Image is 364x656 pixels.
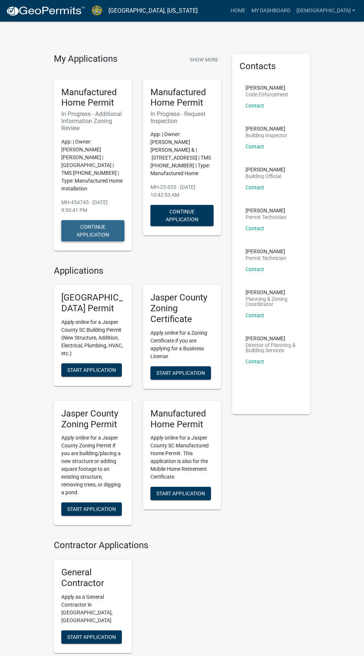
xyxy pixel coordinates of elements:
[108,4,198,17] a: [GEOGRAPHIC_DATA], [US_STATE]
[150,183,214,199] p: MH-25-033 - [DATE] 10:42:53 AM
[246,167,285,172] p: [PERSON_NAME]
[54,266,221,276] h4: Applications
[61,502,122,516] button: Start Application
[150,434,214,481] p: Apply online for a Jasper County SC Manufactured Home Permit. This application is also for the Mo...
[246,208,286,213] p: [PERSON_NAME]
[246,255,286,261] p: Permit Technician
[54,266,221,531] wm-workflow-list-section: Applications
[228,4,248,18] a: Home
[61,199,124,214] p: MH-454745 - [DATE] 9:50:41 PM
[150,408,214,430] h5: Manufactured Home Permit
[246,249,286,254] p: [PERSON_NAME]
[246,358,264,364] a: Contact
[246,290,297,295] p: [PERSON_NAME]
[61,593,124,624] p: Apply as a General Contractor in [GEOGRAPHIC_DATA], [GEOGRAPHIC_DATA]
[246,126,287,131] p: [PERSON_NAME]
[150,366,211,380] button: Start Application
[150,292,214,324] h5: Jasper County Zoning Certificate
[61,220,124,241] button: Continue Application
[61,138,124,193] p: App: | Owner: [PERSON_NAME] [PERSON_NAME] | [GEOGRAPHIC_DATA] | TMS [PHONE_NUMBER] | Type: Manufa...
[61,434,124,496] p: Apply online for a Jasper County Zoning Permit if you are building/placing a new structure or add...
[293,4,358,18] a: [DEMOGRAPHIC_DATA]
[246,144,264,149] a: Contact
[187,54,221,66] button: Show More
[240,61,303,72] h5: Contacts
[246,103,264,109] a: Contact
[246,312,264,318] a: Contact
[54,54,117,65] h4: My Applications
[150,487,211,500] button: Start Application
[61,110,124,132] h6: In Progress - Additional Information Zoning Review
[91,6,103,16] img: Jasper County, South Carolina
[61,292,124,314] h5: [GEOGRAPHIC_DATA] Permit
[246,184,264,190] a: Contact
[150,131,214,177] p: App: | Owner: [PERSON_NAME] [PERSON_NAME] & | [STREET_ADDRESS] | TMS [PHONE_NUMBER] | Type: Manuf...
[61,87,124,109] h5: Manufactured Home Permit
[54,540,221,551] h4: Contractor Applications
[246,225,264,231] a: Contact
[150,329,214,360] p: Apply online for a Zoning Certificate if you are applying for a Business License
[156,491,205,496] span: Start Application
[61,630,122,644] button: Start Application
[246,215,286,220] p: Permit Technician
[67,367,116,373] span: Start Application
[67,506,116,512] span: Start Application
[61,408,124,430] h5: Jasper County Zoning Permit
[150,110,214,125] h6: In Progress - Request Inspection
[150,87,214,109] h5: Manufactured Home Permit
[246,92,288,97] p: Code Enforcement
[61,318,124,357] p: Apply online for a Jasper County SC Building Permit (New Structure, Addition, Electrical, Plumbin...
[150,205,214,226] button: Continue Application
[156,370,205,376] span: Start Application
[246,266,264,272] a: Contact
[67,634,116,640] span: Start Application
[246,296,297,307] p: Planning & Zoning Coordinator
[61,363,122,377] button: Start Application
[246,343,297,353] p: Director of Planning & Building Services
[246,133,287,138] p: Building Inspector
[61,567,124,589] h5: General Contractor
[248,4,293,18] a: My Dashboard
[246,85,288,90] p: [PERSON_NAME]
[246,174,285,179] p: Building Official
[246,336,297,341] p: [PERSON_NAME]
